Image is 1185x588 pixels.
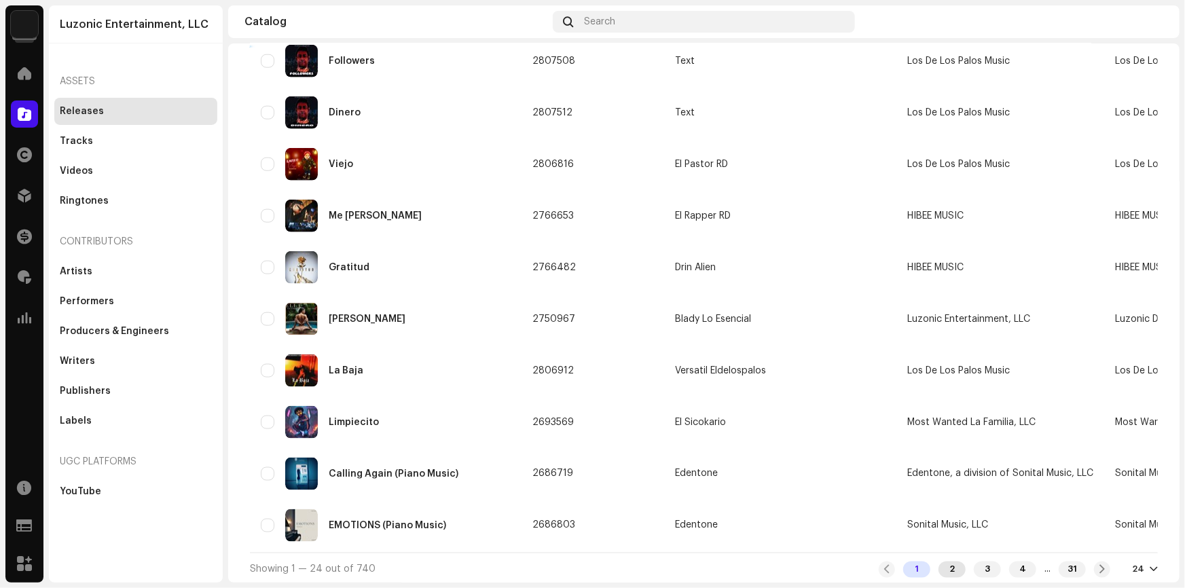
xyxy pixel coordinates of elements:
re-m-nav-item: Producers & Engineers [54,318,217,345]
re-a-nav-header: Contributors [54,225,217,258]
span: Edentone, a division of Sonital Music, LLC [907,469,1093,479]
re-m-nav-item: Writers [54,348,217,375]
div: Edentone [675,521,718,530]
span: Text [675,108,886,117]
re-a-nav-header: Assets [54,65,217,98]
span: El Pastor RD [675,160,886,169]
span: 2806912 [532,366,574,375]
span: HIBEE MUSIC [907,263,964,272]
div: Text [675,56,695,66]
img: 5196fe17-aac4-43e3-9a50-57341dd00367 [285,509,318,542]
div: Limpiecito [329,418,379,427]
div: Text [675,108,695,117]
div: 3 [974,562,1001,578]
div: Performers [60,296,114,307]
img: d82cd2c2-33a0-4511-a39e-1f489c2d07e5 [285,251,318,284]
span: Text [675,56,886,66]
div: Drin Alien [675,263,716,272]
span: 2806816 [532,160,574,169]
div: Gratitud [329,263,369,272]
div: YouTube [60,486,101,497]
div: 1 [903,562,930,578]
div: 31 [1059,562,1086,578]
span: 2807512 [532,108,572,117]
div: La Baja [329,366,363,375]
re-m-nav-item: Publishers [54,378,217,405]
div: Me Han Fallao [329,211,422,221]
re-m-nav-item: Artists [54,258,217,285]
div: ... [1044,564,1051,575]
div: EMOTIONS (Piano Music) [329,521,446,530]
div: Viejo [329,160,353,169]
div: Blady Lo Esencial [675,314,751,324]
div: 24 [1132,564,1144,575]
div: El Sicokario [675,418,726,427]
div: Producers & Engineers [60,326,169,337]
span: Blady Lo Esencial [675,314,886,324]
span: 2686803 [532,521,575,530]
span: Search [585,16,616,27]
div: Videos [60,166,93,177]
span: Edentone [675,521,886,530]
img: 3f8b1ee6-8fa8-4d5b-9023-37de06d8e731 [11,11,38,38]
div: 4 [1009,562,1036,578]
span: 2766482 [532,263,576,272]
span: Versatil Eldelospalos [675,366,886,375]
div: El Pastor RD [675,160,728,169]
re-m-nav-item: Videos [54,158,217,185]
img: 77216d30-4d1e-478e-be3f-d3309b9cf2dc [285,148,318,181]
img: 6f7e7bb5-0a0e-4c10-b781-775d98f4b5fb [285,303,318,335]
span: Los De Los Palos Music [907,108,1010,117]
div: Tracks [60,136,93,147]
re-m-nav-item: Releases [54,98,217,125]
div: Catalog [244,16,547,27]
re-m-nav-item: YouTube [54,478,217,505]
re-m-nav-item: Labels [54,407,217,435]
div: Dinero [329,108,361,117]
span: El Rapper RD [675,211,886,221]
re-m-nav-item: Performers [54,288,217,315]
span: Sonital Music, LLC [907,521,988,530]
div: El Rapper RD [675,211,731,221]
span: HIBEE MUSIC [1115,211,1171,221]
span: Edentone [675,469,886,479]
span: Most Wanted La Familia, LLC [907,418,1036,427]
div: Releases [60,106,104,117]
span: 2807508 [532,56,575,66]
div: Calling Again (Piano Music) [329,469,458,479]
div: Ella [329,314,405,324]
span: El Sicokario [675,418,886,427]
div: Versatil Eldelospalos [675,366,766,375]
span: Showing 1 — 24 out of 740 [250,565,376,574]
span: 2766653 [532,211,574,221]
img: 223946ed-5884-477b-b501-20c27f0484fd [285,354,318,387]
img: ceae497d-8a2c-410a-8a47-35d96b83f60b [285,200,318,232]
span: 2693569 [532,418,574,427]
img: 937e7daf-0169-473d-9faa-ee44df376199 [285,96,318,129]
span: Drin Alien [675,263,886,272]
span: 2750967 [532,314,575,324]
div: Ringtones [60,196,109,206]
span: HIBEE MUSIC [907,211,964,221]
div: Publishers [60,386,111,397]
div: Followers [329,56,375,66]
img: 7bfcd954-65af-451e-9bcf-5c852b60ef27 [285,458,318,490]
span: Luzonic Entertainment, LLC [907,314,1030,324]
div: Writers [60,356,95,367]
re-m-nav-item: Ringtones [54,187,217,215]
span: Los De Los Palos Music [907,56,1010,66]
img: 44baa359-e5fb-470a-8f2c-ea01345deccd [1142,11,1163,33]
div: Labels [60,416,92,426]
div: 2 [938,562,966,578]
img: 97ef2fc9-4a74-4e22-8630-d3e3f8913bd3 [285,45,318,77]
re-a-nav-header: UGC Platforms [54,445,217,478]
re-m-nav-item: Tracks [54,128,217,155]
span: 2686719 [532,469,573,479]
span: HIBEE MUSIC [1115,263,1171,272]
span: Los De Los Palos Music [907,366,1010,375]
img: dadec218-399a-4bfd-8496-00480a95b4aa [285,406,318,439]
div: Artists [60,266,92,277]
